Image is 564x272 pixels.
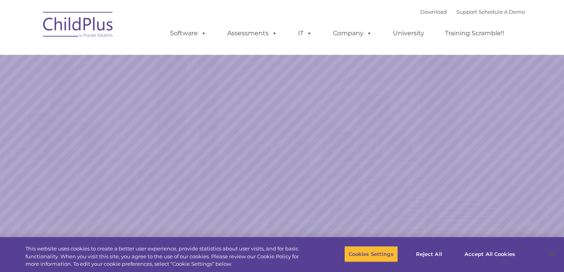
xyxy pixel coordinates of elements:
button: Accept All Cookies [460,246,519,262]
a: Learn More [383,168,479,193]
button: Close [543,245,560,263]
button: Reject All [405,246,454,262]
img: ChildPlus by Procare Solutions [39,6,117,45]
a: IT [290,25,320,41]
a: Software [162,25,214,41]
a: Schedule A Demo [479,9,525,15]
a: Training Scramble!! [437,25,512,41]
a: Support [456,9,477,15]
a: Assessments [219,25,285,41]
a: University [385,25,432,41]
button: Cookies Settings [344,246,398,262]
div: This website uses cookies to create a better user experience, provide statistics about user visit... [25,245,310,268]
font: | [420,9,525,15]
a: Download [420,9,447,15]
a: Company [325,25,380,41]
